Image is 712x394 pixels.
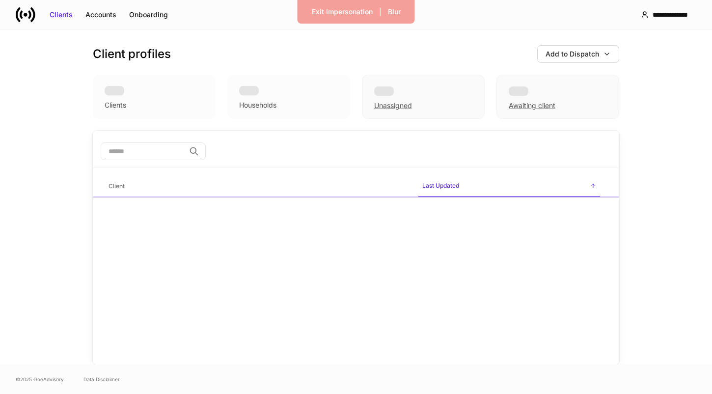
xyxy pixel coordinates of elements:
span: Last Updated [418,176,600,197]
div: Unassigned [374,101,412,111]
span: © 2025 OneAdvisory [16,375,64,383]
button: Blur [382,4,407,20]
h6: Last Updated [422,181,459,190]
div: Blur [388,7,401,17]
div: Accounts [85,10,116,20]
div: Add to Dispatch [546,49,599,59]
div: Clients [50,10,73,20]
span: Client [105,176,411,197]
div: Awaiting client [509,101,555,111]
h3: Client profiles [93,46,171,62]
button: Accounts [79,7,123,23]
div: Households [239,100,276,110]
button: Clients [43,7,79,23]
button: Exit Impersonation [305,4,379,20]
div: Exit Impersonation [312,7,373,17]
div: Clients [105,100,126,110]
button: Onboarding [123,7,174,23]
div: Unassigned [362,75,485,119]
a: Data Disclaimer [83,375,120,383]
button: Add to Dispatch [537,45,619,63]
h6: Client [109,181,125,191]
div: Onboarding [129,10,168,20]
div: Awaiting client [496,75,619,119]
